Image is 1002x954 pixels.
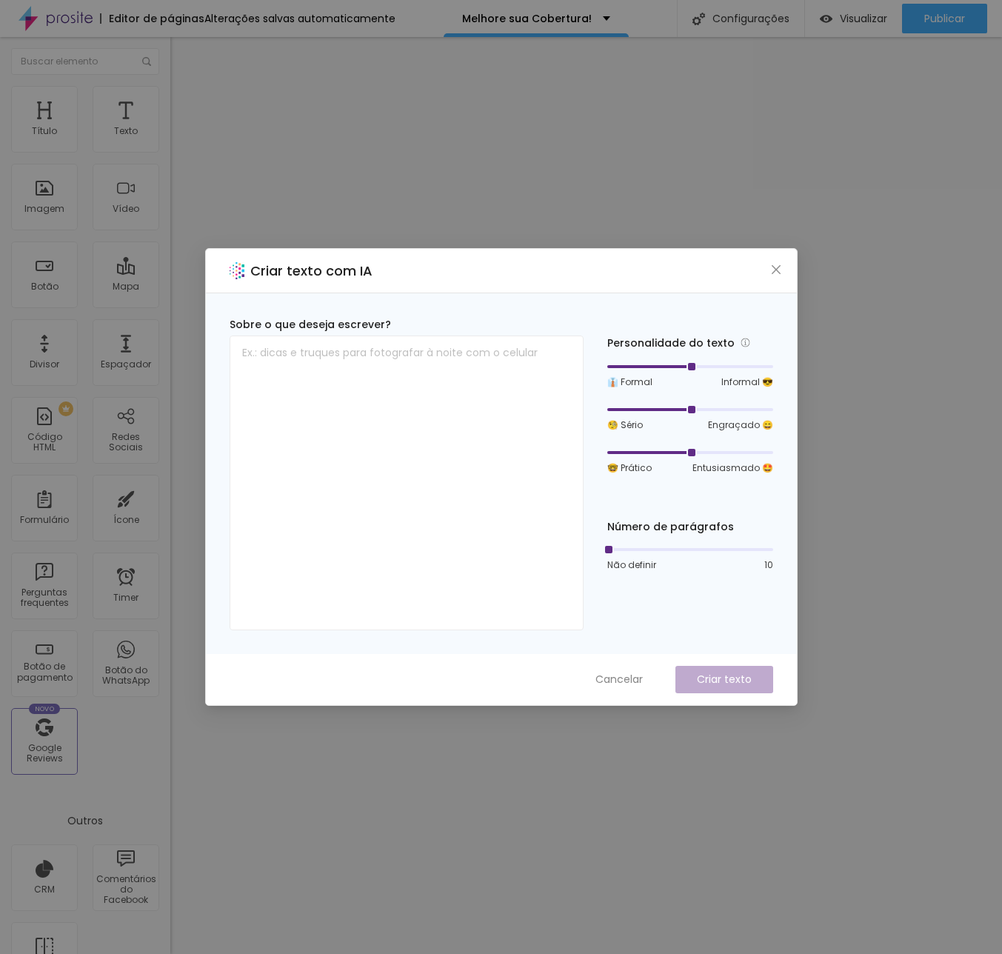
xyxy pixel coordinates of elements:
[902,4,987,33] button: Publicar
[15,432,73,453] div: Código HTML
[250,261,373,281] h2: Criar texto com IA
[770,264,782,276] span: close
[24,204,64,214] div: Imagem
[114,126,138,136] div: Texto
[15,587,73,609] div: Perguntas frequentes
[11,48,159,75] input: Buscar elemento
[721,376,773,389] span: Informal 😎
[768,262,784,278] button: Close
[607,519,773,535] div: Número de parágrafos
[142,57,151,66] img: Icone
[924,13,965,24] span: Publicar
[607,335,773,352] div: Personalidade do texto
[100,13,204,24] div: Editor de páginas
[805,4,902,33] button: Visualizar
[96,665,155,687] div: Botão do WhatsApp
[113,515,139,525] div: Ícone
[675,666,773,693] button: Criar texto
[96,432,155,453] div: Redes Sociais
[607,558,656,572] span: Não definir
[820,13,832,25] img: view-1.svg
[30,359,59,370] div: Divisor
[113,593,138,603] div: Timer
[462,13,592,24] p: Melhore sua Cobertura!
[96,874,155,906] div: Comentários do Facebook
[113,281,139,292] div: Mapa
[101,359,151,370] div: Espaçador
[170,37,1002,954] iframe: Editor
[204,13,395,24] div: Alterações salvas automaticamente
[230,317,584,333] div: Sobre o que deseja escrever?
[764,558,773,572] span: 10
[692,13,705,25] img: Icone
[607,461,652,475] span: 🤓 Prático
[607,418,643,432] span: 🧐 Sério
[32,126,57,136] div: Título
[581,666,658,693] button: Cancelar
[20,515,69,525] div: Formulário
[692,461,773,475] span: Entusiasmado 🤩
[840,13,887,24] span: Visualizar
[113,204,139,214] div: Vídeo
[607,376,652,389] span: 👔 Formal
[15,743,73,764] div: Google Reviews
[595,672,643,687] span: Cancelar
[15,661,73,683] div: Botão de pagamento
[708,418,773,432] span: Engraçado 😄
[29,704,61,714] div: Novo
[34,884,55,895] div: CRM
[31,281,59,292] div: Botão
